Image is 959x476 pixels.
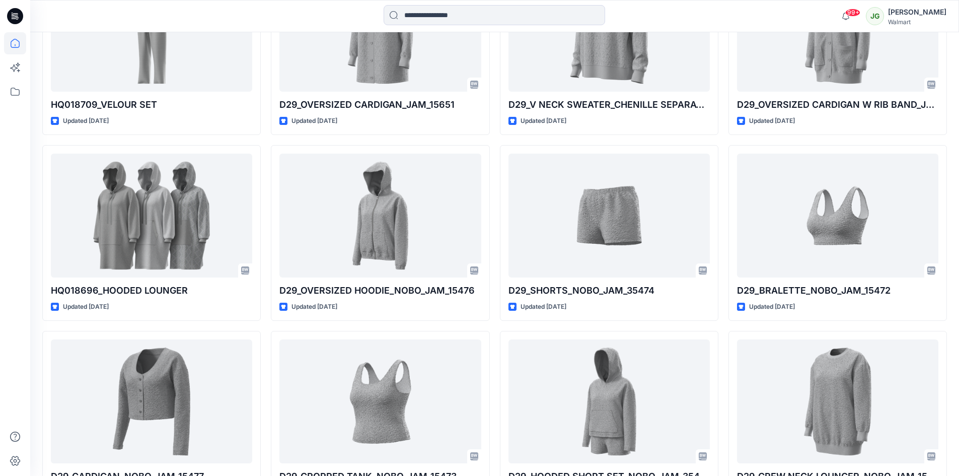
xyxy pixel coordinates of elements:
[291,116,337,126] p: Updated [DATE]
[749,116,795,126] p: Updated [DATE]
[279,339,481,464] a: D29_CROPPED TANK_NOBO_JAM_15473
[279,154,481,278] a: D29_OVERSIZED HOODIE_NOBO_JAM_15476
[508,154,710,278] a: D29_SHORTS_NOBO_JAM_35474
[749,302,795,312] p: Updated [DATE]
[51,284,252,298] p: HQ018696_HOODED LOUNGER
[508,98,710,112] p: D29_V NECK SWEATER_CHENILLE SEPARATES_JAM_15461
[866,7,884,25] div: JG
[845,9,860,17] span: 99+
[63,116,109,126] p: Updated [DATE]
[63,302,109,312] p: Updated [DATE]
[51,154,252,278] a: HQ018696_HOODED LOUNGER
[737,284,938,298] p: D29_BRALETTE_NOBO_JAM_15472
[291,302,337,312] p: Updated [DATE]
[51,98,252,112] p: HQ018709_VELOUR SET
[51,339,252,464] a: D29_CARDIGAN_NOBO_JAM_15477
[888,18,946,26] div: Walmart
[279,284,481,298] p: D29_OVERSIZED HOODIE_NOBO_JAM_15476
[737,339,938,464] a: D29_CREW NECK LOUNGER_NOBO_JAM_15478
[521,302,566,312] p: Updated [DATE]
[508,284,710,298] p: D29_SHORTS_NOBO_JAM_35474
[737,98,938,112] p: D29_OVERSIZED CARDIGAN W RIB BAND_JAM_15460
[888,6,946,18] div: [PERSON_NAME]
[279,98,481,112] p: D29_OVERSIZED CARDIGAN_JAM_15651
[737,154,938,278] a: D29_BRALETTE_NOBO_JAM_15472
[508,339,710,464] a: D29_HOODED SHORT SET_NOBO_JAM_35479
[521,116,566,126] p: Updated [DATE]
